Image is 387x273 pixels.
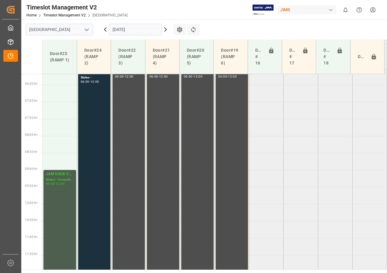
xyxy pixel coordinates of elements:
div: Doors # 17 [287,45,300,69]
span: 08:00 Hr [25,133,37,136]
input: DD-MM-YYYY [109,24,162,35]
span: 07:00 Hr [25,99,37,102]
div: Door#24 (RAMP 2) [82,45,106,69]
div: 12:00 [56,182,64,185]
div: 06:00 [184,75,193,78]
span: 10:30 Hr [25,218,37,222]
div: Doors # 18 [321,45,334,69]
div: Door#22 (RAMP 3) [116,45,140,69]
div: JIMS [278,5,336,14]
span: 07:30 Hr [25,116,37,119]
div: Timeslot Management V2 [26,3,127,12]
div: 12:00 [193,75,202,78]
span: 09:30 Hr [25,184,37,188]
span: 12:00 Hr [25,269,37,273]
button: JIMS [278,4,339,16]
input: Type to search/select [26,24,93,35]
div: 12:00 [228,75,237,78]
a: Home [26,13,37,17]
div: Status - [81,75,108,80]
div: 06:00 [81,80,89,83]
div: - [227,75,228,78]
div: Door#23 [355,51,368,63]
span: 09:00 Hr [25,167,37,171]
span: 10:00 Hr [25,201,37,205]
a: Timeslot Management V2 [43,13,86,17]
div: 06:00 [218,75,227,78]
img: Exertis%20JAM%20-%20Email%20Logo.jpg_1722504956.jpg [253,5,274,15]
div: Door#20 (RAMP 5) [184,45,208,69]
div: - [124,75,125,78]
div: - [193,75,193,78]
button: show 0 new notifications [339,3,352,17]
div: 12:00 [90,80,99,83]
div: Doors # 16 [253,45,266,69]
div: - [89,80,90,83]
button: open menu [82,25,91,34]
span: 11:00 Hr [25,235,37,239]
span: 08:30 Hr [25,150,37,154]
div: Door#21 (RAMP 4) [150,45,174,69]
div: 06:00 [149,75,158,78]
div: 12:00 [159,75,168,78]
div: Door#25 (RAMP 1) [47,48,72,66]
div: 09:00 [46,182,55,185]
div: 06:00 [115,75,124,78]
div: Door#19 (RAMP 6) [218,45,242,69]
span: 11:30 Hr [25,252,37,256]
div: JAM DOCK CONTROL/MONTH END [46,171,74,177]
div: Status - Completed [46,177,74,182]
div: 12:00 [125,75,134,78]
span: 06:30 Hr [25,82,37,85]
button: Help Center [352,3,366,17]
div: - [158,75,159,78]
div: - [55,182,56,185]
